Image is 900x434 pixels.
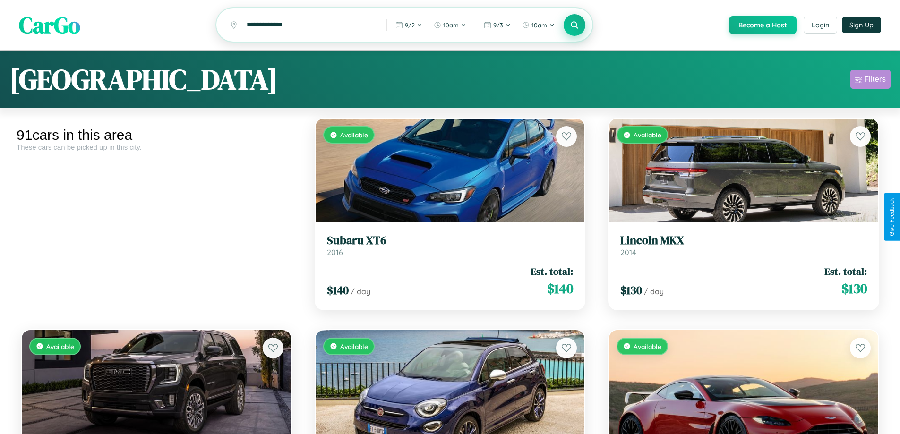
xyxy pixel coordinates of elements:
[841,279,867,298] span: $ 130
[850,70,891,89] button: Filters
[644,287,664,296] span: / day
[479,17,515,33] button: 9/3
[547,279,573,298] span: $ 140
[729,16,797,34] button: Become a Host
[824,264,867,278] span: Est. total:
[46,342,74,350] span: Available
[889,198,895,236] div: Give Feedback
[493,21,503,29] span: 9 / 3
[620,247,636,257] span: 2014
[327,234,574,257] a: Subaru XT62016
[531,264,573,278] span: Est. total:
[327,282,349,298] span: $ 140
[351,287,370,296] span: / day
[17,143,296,151] div: These cars can be picked up in this city.
[327,234,574,247] h3: Subaru XT6
[327,247,343,257] span: 2016
[340,131,368,139] span: Available
[429,17,471,33] button: 10am
[634,342,661,350] span: Available
[620,234,867,247] h3: Lincoln MKX
[19,9,80,41] span: CarGo
[9,60,278,99] h1: [GEOGRAPHIC_DATA]
[804,17,837,34] button: Login
[405,21,415,29] span: 9 / 2
[443,21,459,29] span: 10am
[391,17,427,33] button: 9/2
[17,127,296,143] div: 91 cars in this area
[340,342,368,350] span: Available
[620,234,867,257] a: Lincoln MKX2014
[634,131,661,139] span: Available
[864,75,886,84] div: Filters
[620,282,642,298] span: $ 130
[517,17,559,33] button: 10am
[842,17,881,33] button: Sign Up
[531,21,547,29] span: 10am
